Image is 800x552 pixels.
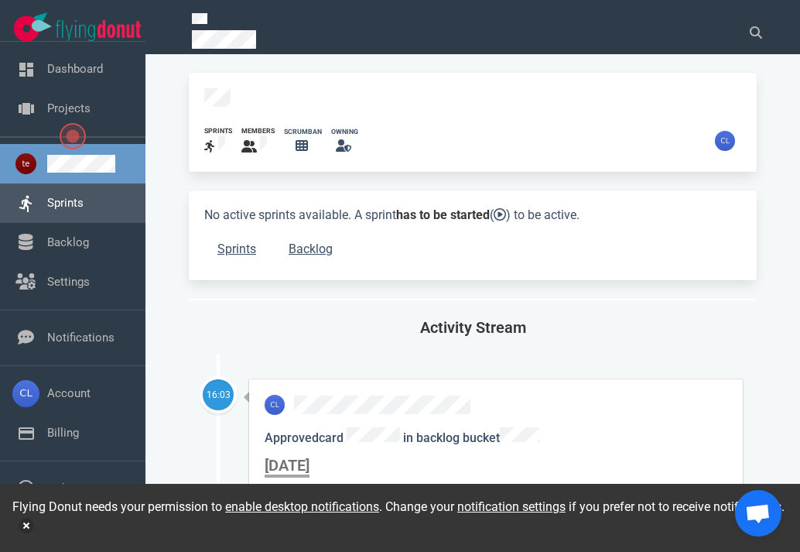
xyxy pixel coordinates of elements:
span: A sprint ( ) to be active. [351,207,579,222]
div: sprints [204,126,232,136]
a: Projects [47,101,91,115]
a: notification settings [457,499,566,514]
a: Sprints [204,234,269,265]
a: Notifications [47,331,115,345]
a: members [241,126,275,156]
a: Dashboard [47,62,103,76]
img: 26 [715,131,735,151]
p: Approved card [265,427,726,448]
div: No active sprints available. [189,190,757,280]
a: enable desktop notifications [225,499,379,514]
strong: has to be started [396,207,490,222]
div: scrumban [284,127,322,137]
span: Flying Donut needs your permission to [12,499,379,514]
a: Sprints [47,196,84,210]
button: Open the dialog [59,122,87,150]
img: 26 [265,395,285,415]
div: Chat abierto [735,490,781,537]
img: Flying Donut text logo [56,20,141,41]
a: sprints [204,126,232,156]
div: [DATE] [265,456,309,478]
div: owning [331,127,358,137]
span: . Change your if you prefer not to receive notifications. [379,499,785,514]
span: in backlog bucket [403,430,540,445]
a: Account [47,386,91,400]
div: members [241,126,275,136]
a: Backlog [275,234,346,265]
a: Backlog [47,235,89,249]
a: Settings [47,275,90,289]
span: Activity Stream [420,318,526,337]
a: Billing [47,426,79,440]
a: Help [47,482,71,495]
div: 16:03 [203,388,234,402]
